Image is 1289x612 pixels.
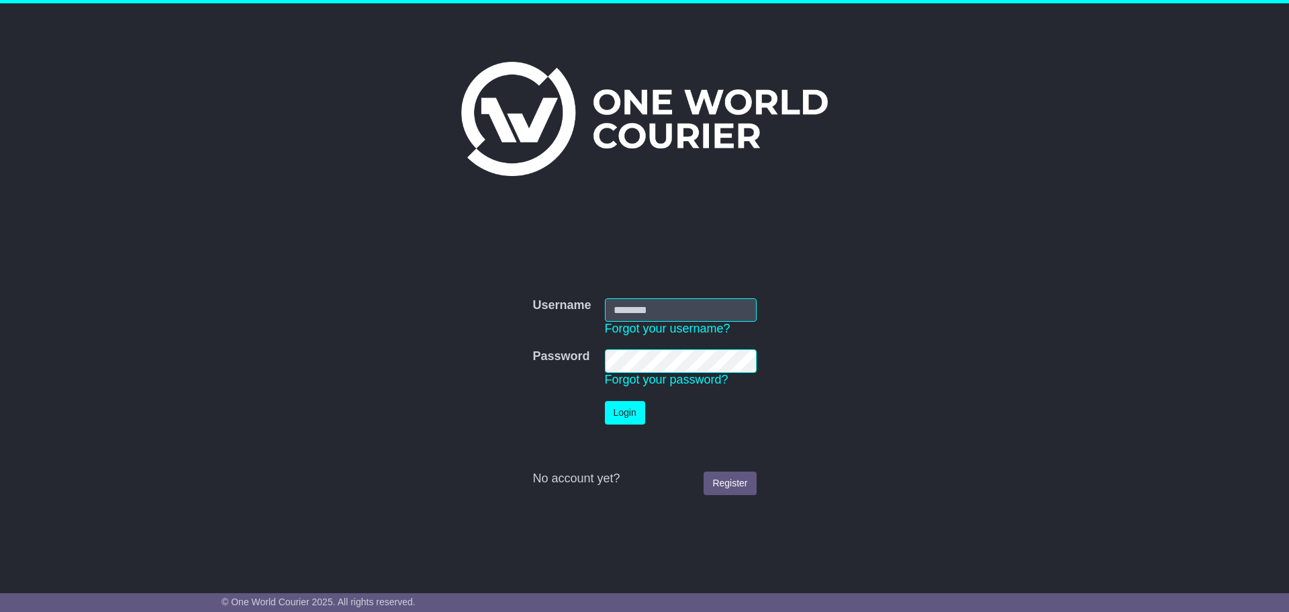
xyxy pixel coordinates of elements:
a: Forgot your username? [605,322,730,335]
span: © One World Courier 2025. All rights reserved. [222,597,416,607]
a: Register [704,472,756,495]
a: Forgot your password? [605,373,728,386]
label: Password [532,349,589,364]
div: No account yet? [532,472,756,486]
label: Username [532,298,591,313]
img: One World [461,62,828,176]
button: Login [605,401,645,425]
